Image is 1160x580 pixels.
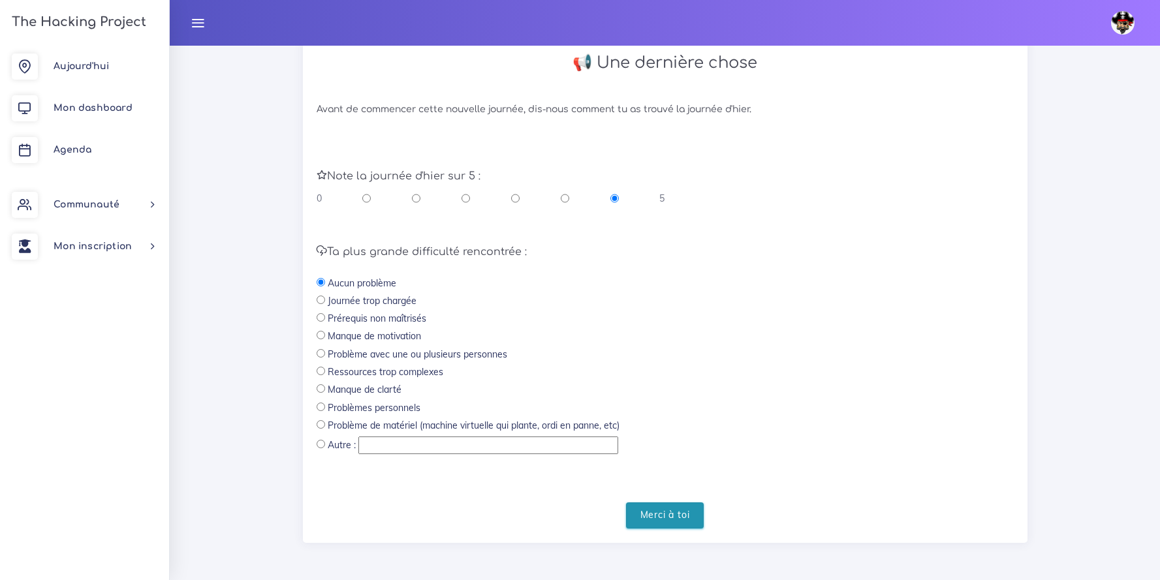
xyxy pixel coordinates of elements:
[328,365,443,378] label: Ressources trop complexes
[328,294,416,307] label: Journée trop chargée
[1111,11,1135,35] img: avatar
[317,170,1014,183] h5: Note la journée d'hier sur 5 :
[317,246,1014,258] h5: Ta plus grande difficulté rencontrée :
[626,502,704,529] input: Merci à toi
[54,61,109,71] span: Aujourd'hui
[328,312,426,325] label: Prérequis non maîtrisés
[54,103,133,113] span: Mon dashboard
[328,438,356,451] label: Autre :
[328,277,396,290] label: Aucun problème
[328,401,420,414] label: Problèmes personnels
[328,383,401,396] label: Manque de clarté
[328,329,421,343] label: Manque de motivation
[54,200,119,209] span: Communauté
[317,192,665,205] div: 0 5
[317,53,1014,72] h2: 📢 Une dernière chose
[328,348,507,361] label: Problème avec une ou plusieurs personnes
[54,145,91,155] span: Agenda
[317,104,1014,115] h6: Avant de commencer cette nouvelle journée, dis-nous comment tu as trouvé la journée d'hier.
[328,419,619,432] label: Problème de matériel (machine virtuelle qui plante, ordi en panne, etc)
[54,241,132,251] span: Mon inscription
[8,15,146,29] h3: The Hacking Project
